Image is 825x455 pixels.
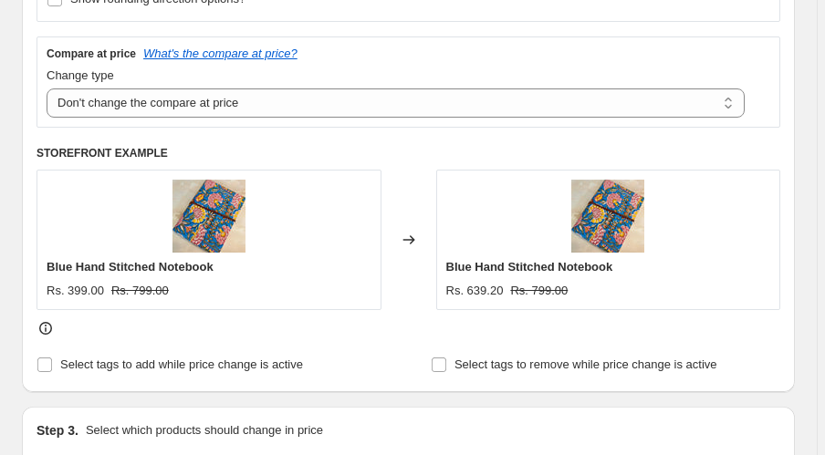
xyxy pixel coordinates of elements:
strike: Rs. 799.00 [510,282,568,300]
p: Select which products should change in price [86,421,323,439]
span: Blue Hand Stitched Notebook [446,260,613,274]
img: FullSizeRender_80x.jpg [172,180,245,253]
div: Rs. 399.00 [47,282,104,300]
img: FullSizeRender_80x.jpg [571,180,644,253]
span: Select tags to add while price change is active [60,357,303,371]
button: What's the compare at price? [143,47,298,60]
span: Change type [47,68,114,82]
span: Blue Hand Stitched Notebook [47,260,214,274]
h6: STOREFRONT EXAMPLE [37,146,780,160]
span: Select tags to remove while price change is active [454,357,717,371]
strike: Rs. 799.00 [111,282,169,300]
h2: Step 3. [37,421,78,439]
div: Rs. 639.20 [446,282,504,300]
h3: Compare at price [47,47,136,61]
